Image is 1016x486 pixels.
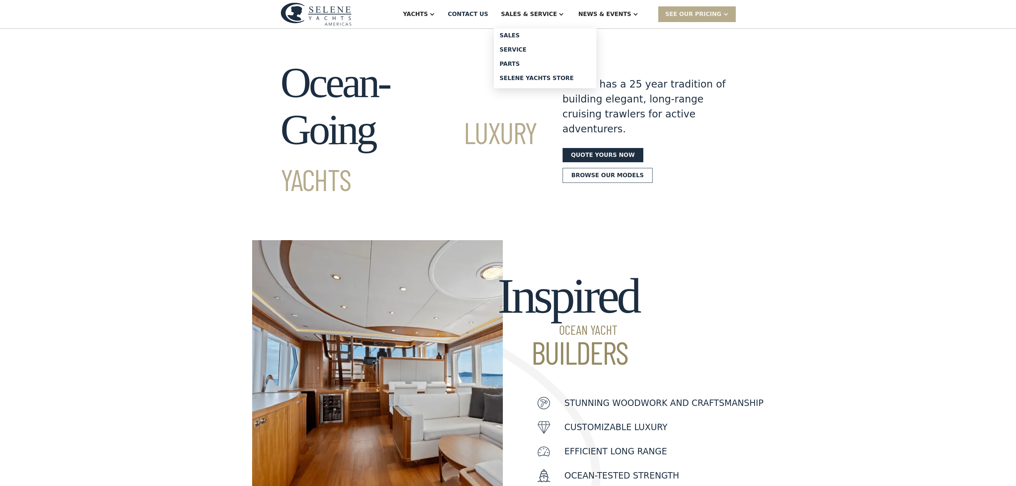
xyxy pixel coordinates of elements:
div: SEE Our Pricing [665,10,722,19]
div: Sales [500,33,591,38]
img: icon [537,421,550,434]
div: Selene Yachts Store [500,75,591,81]
img: logo [281,2,352,26]
div: Sales & Service [501,10,557,19]
h2: Inspired [498,269,639,368]
p: Efficient Long Range [564,445,667,458]
a: Selene Yachts Store [494,71,596,85]
a: Quote yours now [563,148,643,162]
p: Ocean-Tested Strength [564,469,679,482]
div: SEE Our Pricing [658,6,736,22]
a: Browse our models [563,168,653,183]
div: Parts [500,61,591,67]
p: Stunning woodwork and craftsmanship [564,397,764,410]
p: customizable luxury [564,421,667,434]
div: Yachts [403,10,428,19]
span: Builders [498,336,639,368]
div: News & EVENTS [578,10,631,19]
div: Selene has a 25 year tradition of building elegant, long-range cruising trawlers for active adven... [563,77,726,137]
a: Parts [494,57,596,71]
a: Service [494,43,596,57]
a: Sales [494,28,596,43]
div: Contact US [448,10,488,19]
nav: Sales & Service [494,28,596,88]
span: Ocean Yacht [498,323,639,336]
span: Luxury Yachts [281,114,537,197]
h1: Ocean-Going [281,59,537,200]
div: Service [500,47,591,53]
